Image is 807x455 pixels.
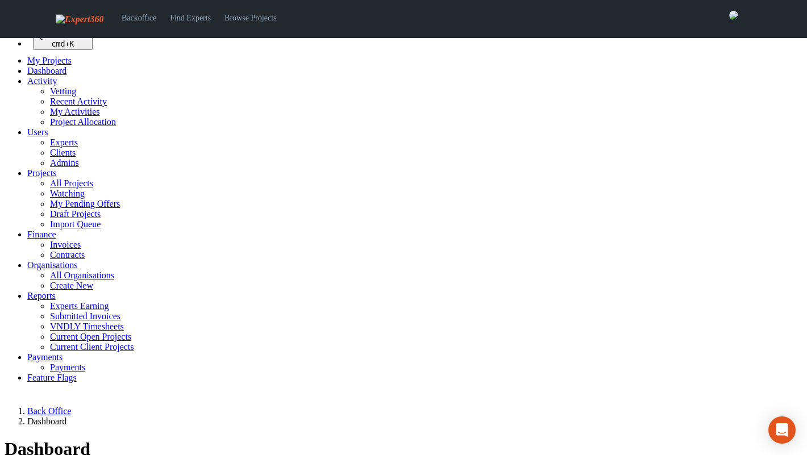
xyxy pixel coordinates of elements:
kbd: cmd [51,40,65,48]
a: Submitted Invoices [50,311,120,321]
a: Project Allocation [50,117,116,127]
a: Current Open Projects [50,332,131,341]
a: My Pending Offers [50,199,120,208]
a: Feature Flags [27,373,77,382]
img: Expert360 [56,14,103,24]
a: My Projects [27,56,72,65]
a: Payments [27,352,63,362]
a: Draft Projects [50,209,101,219]
kbd: K [69,40,74,48]
a: Organisations [27,260,78,270]
button: Quick search... cmd+K [33,30,93,50]
a: Back Office [27,406,71,416]
a: Import Queue [50,219,101,229]
a: Watching [50,189,85,198]
a: My Activities [50,107,100,116]
a: Current Client Projects [50,342,134,352]
div: + [38,40,88,48]
a: Admins [50,158,79,168]
a: All Projects [50,178,93,188]
img: 0421c9a1-ac87-4857-a63f-b59ed7722763-normal.jpeg [729,11,738,20]
a: Users [27,127,48,137]
a: Projects [27,168,57,178]
a: Invoices [50,240,81,249]
a: Clients [50,148,76,157]
a: Reports [27,291,56,300]
a: Contracts [50,250,85,260]
a: All Organisations [50,270,114,280]
a: Experts [50,137,78,147]
a: Activity [27,76,57,86]
a: Vetting [50,86,76,96]
a: Dashboard [27,66,66,76]
li: Dashboard [27,416,802,427]
a: Payments [50,362,85,372]
a: VNDLY Timesheets [50,322,124,331]
a: Experts Earning [50,301,109,311]
a: Finance [27,229,56,239]
a: Recent Activity [50,97,107,106]
div: Open Intercom Messenger [768,416,796,444]
a: Create New [50,281,93,290]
